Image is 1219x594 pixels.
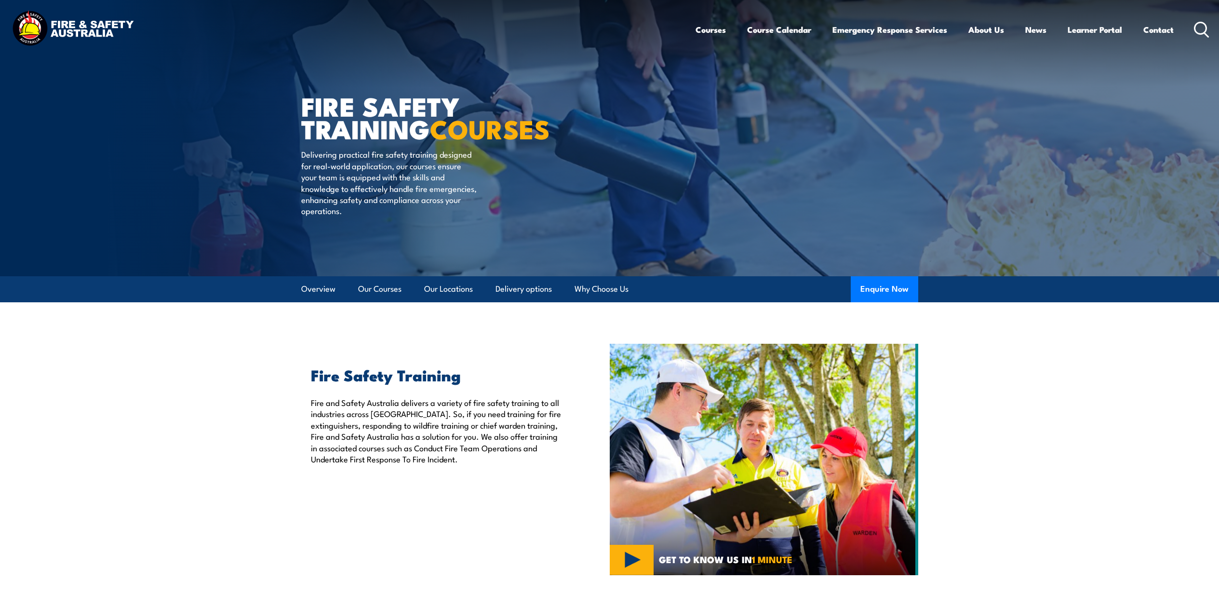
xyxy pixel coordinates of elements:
[659,555,792,564] span: GET TO KNOW US IN
[301,276,335,302] a: Overview
[301,94,539,139] h1: FIRE SAFETY TRAINING
[496,276,552,302] a: Delivery options
[747,17,811,42] a: Course Calendar
[851,276,918,302] button: Enquire Now
[301,148,477,216] p: Delivering practical fire safety training designed for real-world application, our courses ensure...
[1068,17,1122,42] a: Learner Portal
[1025,17,1046,42] a: News
[575,276,629,302] a: Why Choose Us
[311,397,565,464] p: Fire and Safety Australia delivers a variety of fire safety training to all industries across [GE...
[1143,17,1174,42] a: Contact
[311,368,565,381] h2: Fire Safety Training
[832,17,947,42] a: Emergency Response Services
[358,276,402,302] a: Our Courses
[424,276,473,302] a: Our Locations
[968,17,1004,42] a: About Us
[610,344,918,575] img: Fire Safety Training Courses
[696,17,726,42] a: Courses
[752,552,792,566] strong: 1 MINUTE
[430,108,550,148] strong: COURSES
